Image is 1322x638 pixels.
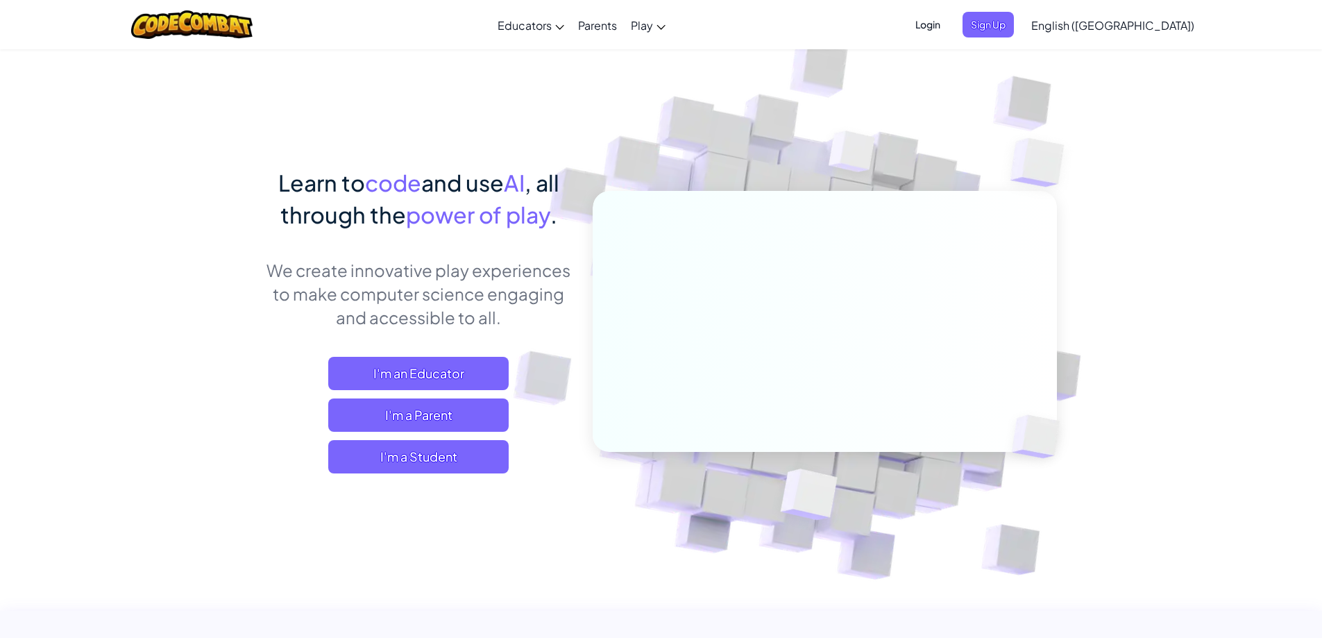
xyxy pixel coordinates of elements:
a: I'm a Parent [328,398,509,432]
a: English ([GEOGRAPHIC_DATA]) [1024,6,1201,44]
img: Overlap cubes [802,103,902,207]
a: Parents [571,6,624,44]
img: Overlap cubes [988,386,1092,487]
a: Educators [491,6,571,44]
button: I'm a Student [328,440,509,473]
span: Educators [498,18,552,33]
button: Sign Up [963,12,1014,37]
span: and use [421,169,504,196]
span: . [550,201,557,228]
span: Learn to [278,169,365,196]
a: I'm an Educator [328,357,509,390]
button: Login [907,12,949,37]
img: CodeCombat logo [131,10,253,39]
a: Play [624,6,672,44]
span: power of play [406,201,550,228]
img: Overlap cubes [983,104,1103,221]
span: English ([GEOGRAPHIC_DATA]) [1031,18,1194,33]
p: We create innovative play experiences to make computer science engaging and accessible to all. [266,258,572,329]
span: Play [631,18,653,33]
img: Overlap cubes [746,439,870,555]
span: AI [504,169,525,196]
span: code [365,169,421,196]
